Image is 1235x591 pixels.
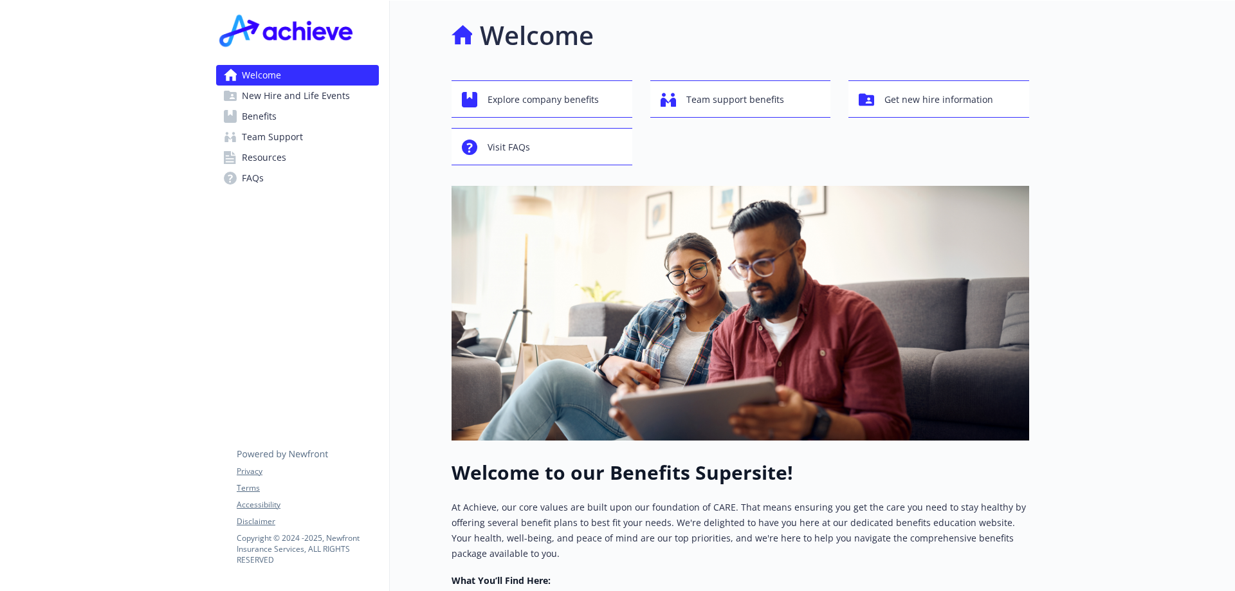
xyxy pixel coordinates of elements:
p: At Achieve, our core values are built upon our foundation of CARE. That means ensuring you get th... [452,500,1029,561]
h1: Welcome to our Benefits Supersite! [452,461,1029,484]
span: Team Support [242,127,303,147]
span: Welcome [242,65,281,86]
span: Resources [242,147,286,168]
a: FAQs [216,168,379,188]
span: FAQs [242,168,264,188]
h1: Welcome [480,16,594,55]
a: Welcome [216,65,379,86]
span: Visit FAQs [488,135,530,159]
a: Disclaimer [237,516,378,527]
button: Get new hire information [848,80,1029,118]
span: Get new hire information [884,87,993,112]
a: Accessibility [237,499,378,511]
img: overview page banner [452,186,1029,441]
button: Explore company benefits [452,80,632,118]
span: Explore company benefits [488,87,599,112]
a: Resources [216,147,379,168]
p: Copyright © 2024 - 2025 , Newfront Insurance Services, ALL RIGHTS RESERVED [237,532,378,565]
span: Team support benefits [686,87,784,112]
button: Visit FAQs [452,128,632,165]
span: New Hire and Life Events [242,86,350,106]
a: Terms [237,482,378,494]
span: Benefits [242,106,277,127]
a: New Hire and Life Events [216,86,379,106]
button: Team support benefits [650,80,831,118]
a: Privacy [237,466,378,477]
a: Benefits [216,106,379,127]
strong: What You’ll Find Here: [452,574,551,586]
a: Team Support [216,127,379,147]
